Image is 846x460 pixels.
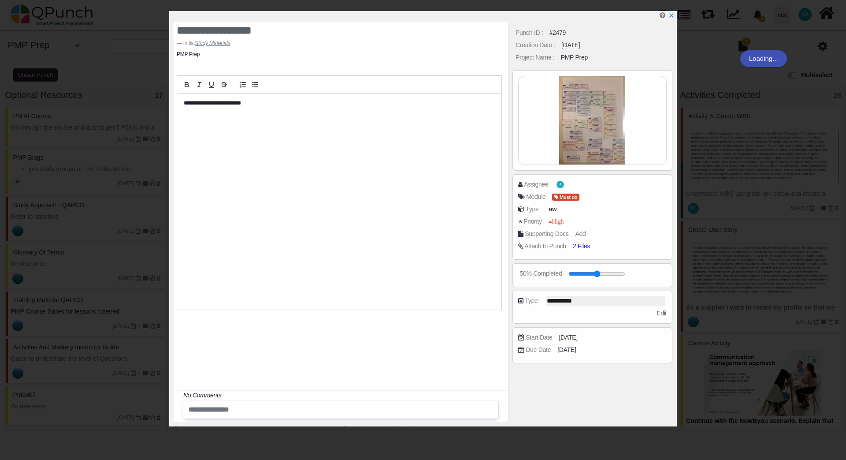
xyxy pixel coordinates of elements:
svg: x [668,12,675,19]
i: Edit Punch [660,12,665,19]
i: No Comments [183,392,221,399]
li: PMP Prep [177,50,200,58]
div: Loading... [740,50,787,67]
